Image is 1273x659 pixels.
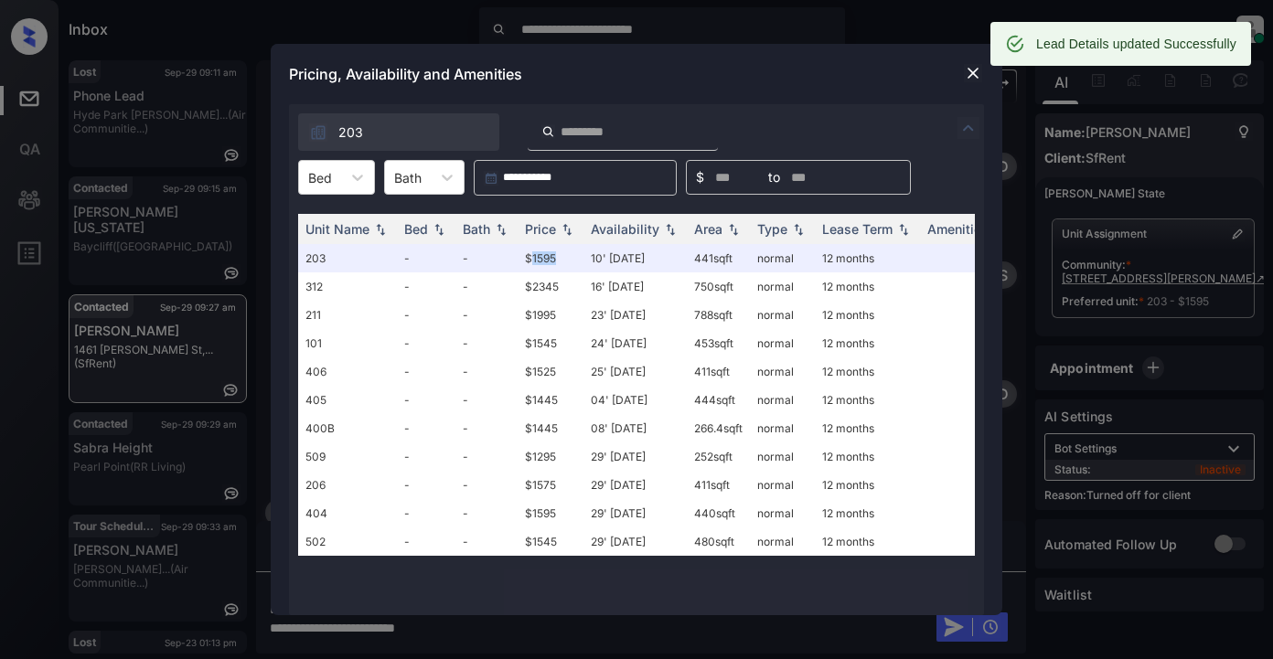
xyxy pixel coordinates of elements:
td: normal [750,357,815,386]
div: Unit Name [305,221,369,237]
td: 206 [298,471,397,499]
td: 12 months [815,499,920,527]
td: - [397,329,455,357]
td: 406 [298,357,397,386]
td: 12 months [815,329,920,357]
img: sorting [724,223,743,236]
td: 12 months [815,471,920,499]
td: 509 [298,442,397,471]
div: Bed [404,221,428,237]
td: - [397,442,455,471]
span: to [768,167,780,187]
td: - [397,272,455,301]
td: 24' [DATE] [583,329,687,357]
td: $2345 [518,272,583,301]
span: 203 [338,122,363,143]
td: 400B [298,414,397,442]
span: $ [696,167,704,187]
td: normal [750,272,815,301]
td: 12 months [815,272,920,301]
td: 788 sqft [687,301,750,329]
img: sorting [371,223,390,236]
div: Availability [591,221,659,237]
img: close [964,64,982,82]
td: - [455,272,518,301]
td: 266.4 sqft [687,414,750,442]
img: icon-zuma [957,117,979,139]
td: - [397,357,455,386]
td: - [397,301,455,329]
td: - [455,244,518,272]
td: 29' [DATE] [583,442,687,471]
img: sorting [661,223,679,236]
td: 441 sqft [687,244,750,272]
td: 101 [298,329,397,357]
td: - [455,386,518,414]
td: normal [750,442,815,471]
td: 12 months [815,386,920,414]
td: normal [750,244,815,272]
td: 04' [DATE] [583,386,687,414]
td: 312 [298,272,397,301]
td: normal [750,499,815,527]
div: Bath [463,221,490,237]
td: - [455,527,518,556]
img: sorting [430,223,448,236]
img: sorting [789,223,808,236]
td: 502 [298,527,397,556]
img: sorting [558,223,576,236]
td: 404 [298,499,397,527]
td: - [455,471,518,499]
td: $1995 [518,301,583,329]
td: $1445 [518,386,583,414]
td: normal [750,386,815,414]
td: 453 sqft [687,329,750,357]
td: 12 months [815,442,920,471]
td: - [455,301,518,329]
td: - [455,357,518,386]
td: - [397,386,455,414]
img: icon-zuma [541,123,555,140]
td: normal [750,527,815,556]
td: 08' [DATE] [583,414,687,442]
td: - [397,499,455,527]
td: 12 months [815,244,920,272]
td: - [397,244,455,272]
div: Lead Details updated Successfully [1036,27,1236,60]
td: 203 [298,244,397,272]
td: - [455,329,518,357]
td: $1525 [518,357,583,386]
td: $1295 [518,442,583,471]
div: Price [525,221,556,237]
div: Pricing, Availability and Amenities [271,44,1002,104]
td: 12 months [815,357,920,386]
td: 23' [DATE] [583,301,687,329]
td: 29' [DATE] [583,471,687,499]
td: 444 sqft [687,386,750,414]
td: - [397,471,455,499]
td: $1595 [518,244,583,272]
td: 29' [DATE] [583,499,687,527]
td: 252 sqft [687,442,750,471]
td: - [397,414,455,442]
td: 10' [DATE] [583,244,687,272]
div: Area [694,221,722,237]
td: 29' [DATE] [583,527,687,556]
td: $1575 [518,471,583,499]
div: Lease Term [822,221,893,237]
td: 16' [DATE] [583,272,687,301]
td: $1445 [518,414,583,442]
td: normal [750,301,815,329]
div: Amenities [927,221,989,237]
td: normal [750,329,815,357]
td: 440 sqft [687,499,750,527]
td: - [455,442,518,471]
td: normal [750,414,815,442]
td: 12 months [815,301,920,329]
td: 750 sqft [687,272,750,301]
td: 12 months [815,527,920,556]
td: $1545 [518,527,583,556]
td: 25' [DATE] [583,357,687,386]
td: - [397,527,455,556]
td: $1595 [518,499,583,527]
